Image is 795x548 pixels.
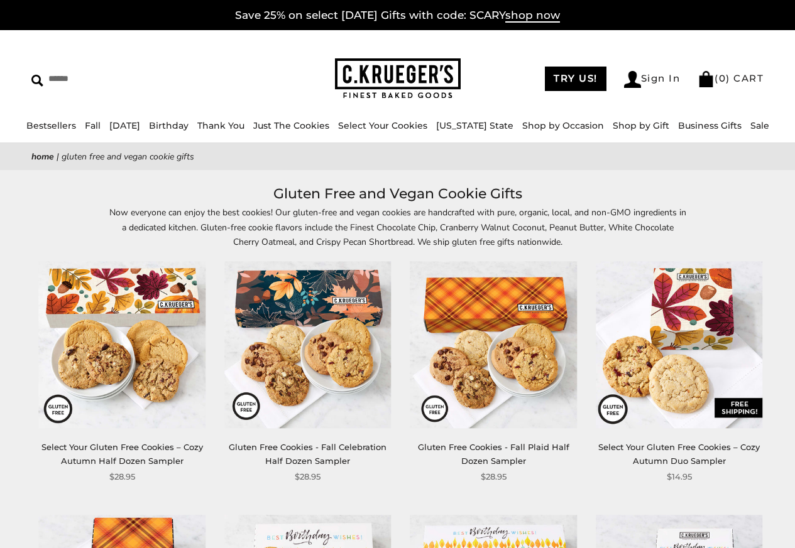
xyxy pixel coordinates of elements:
span: $28.95 [481,470,507,483]
a: Sale [750,120,769,131]
a: Just The Cookies [253,120,329,131]
a: Save 25% on select [DATE] Gifts with code: SCARYshop now [235,9,560,23]
h1: Gluten Free and Vegan Cookie Gifts [50,183,745,205]
span: Gluten Free and Vegan Cookie Gifts [62,151,194,163]
p: Now everyone can enjoy the best cookies! Our gluten-free and vegan cookies are handcrafted with p... [109,205,687,249]
img: Account [624,71,641,88]
a: Shop by Occasion [522,120,604,131]
a: Thank You [197,120,244,131]
img: Search [31,75,43,87]
span: 0 [719,72,726,84]
a: Fall [85,120,101,131]
a: [US_STATE] State [436,120,513,131]
a: Select Your Gluten Free Cookies – Cozy Autumn Half Dozen Sampler [41,442,203,465]
img: Gluten Free Cookies - Fall Celebration Half Dozen Sampler [224,262,391,428]
nav: breadcrumbs [31,149,764,164]
a: Shop by Gift [613,120,669,131]
a: Sign In [624,71,681,88]
a: [DATE] [109,120,140,131]
img: Select Your Gluten Free Cookies – Cozy Autumn Half Dozen Sampler [39,262,206,428]
img: Gluten Free Cookies - Fall Plaid Half Dozen Sampler [410,262,577,428]
span: $28.95 [109,470,135,483]
a: Gluten Free Cookies - Fall Plaid Half Dozen Sampler [418,442,569,465]
a: Home [31,151,54,163]
a: Select Your Cookies [338,120,427,131]
span: $14.95 [667,470,692,483]
img: Bag [698,71,715,87]
img: C.KRUEGER'S [335,58,461,99]
span: shop now [505,9,560,23]
a: Birthday [149,120,189,131]
span: | [57,151,59,163]
a: TRY US! [545,67,606,91]
a: Select Your Gluten Free Cookies – Cozy Autumn Duo Sampler [598,442,760,465]
a: Business Gifts [678,120,742,131]
img: Select Your Gluten Free Cookies – Cozy Autumn Duo Sampler [596,262,762,428]
a: Gluten Free Cookies - Fall Celebration Half Dozen Sampler [229,442,387,465]
a: Bestsellers [26,120,76,131]
a: (0) CART [698,72,764,84]
span: $28.95 [295,470,321,483]
input: Search [31,69,199,89]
